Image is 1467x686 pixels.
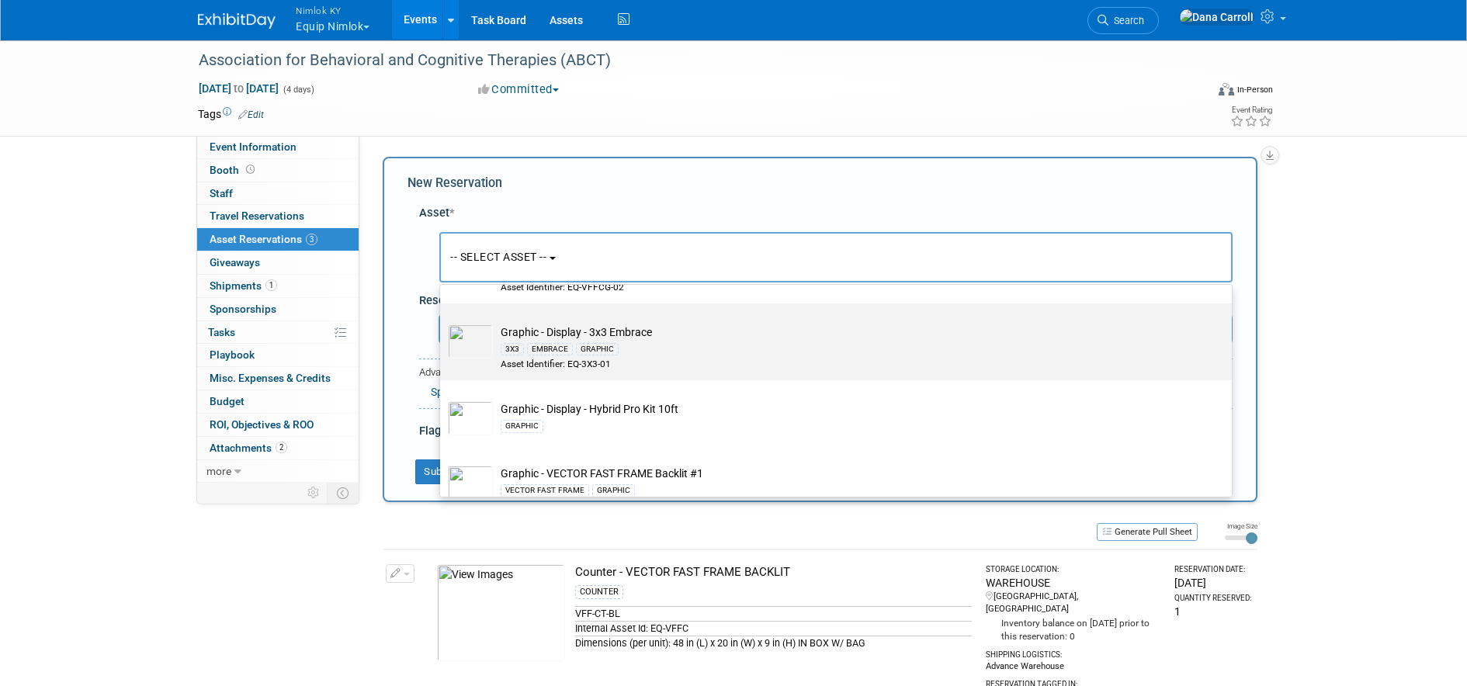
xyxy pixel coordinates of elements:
div: COUNTER [575,585,623,599]
div: 1 [1174,604,1251,619]
div: [DATE] [1174,575,1251,591]
span: Nimlok KY [296,2,369,19]
td: Personalize Event Tab Strip [300,483,328,503]
div: Advanced Options [419,366,1233,380]
span: Giveaways [210,256,260,269]
div: Inventory balance on [DATE] prior to this reservation: 0 [986,615,1160,643]
img: Format-Inperson.png [1219,83,1234,95]
span: 3 [306,234,317,245]
div: Asset Identifier: EQ-VFFCG-02 [501,281,1201,294]
div: GRAPHIC [576,343,619,355]
span: Playbook [210,348,255,361]
div: Advance Warehouse [986,660,1160,673]
span: New Reservation [407,175,502,190]
div: Reservation Date: [1174,564,1251,575]
span: Staff [210,187,233,199]
div: Shipping Logistics: [986,643,1160,660]
span: Shipments [210,279,277,292]
button: Submit [415,459,466,484]
div: Storage Location: [986,564,1160,575]
span: Flag: [419,424,444,438]
div: Event Rating [1230,106,1272,114]
td: Graphic - VECTOR FAST FRAME Backlit #1 [493,466,1201,512]
div: VECTOR FAST FRAME [501,484,589,497]
div: [GEOGRAPHIC_DATA], [GEOGRAPHIC_DATA] [986,591,1160,615]
a: Giveaways [197,251,359,274]
span: to [231,82,246,95]
div: EMBRACE [527,343,573,355]
span: Asset Reservations [210,233,317,245]
span: Event Information [210,140,297,153]
a: more [197,460,359,483]
span: Travel Reservations [210,210,304,222]
td: Graphic - Display - 3x3 Embrace [493,324,1201,371]
a: Misc. Expenses & Credits [197,367,359,390]
a: Booth [197,159,359,182]
div: Event Format [1113,81,1273,104]
td: Graphic - Display - Hybrid Pro Kit 10ft [493,401,1201,435]
span: Misc. Expenses & Credits [210,372,331,384]
a: Attachments2 [197,437,359,459]
div: Asset Identifier: EQ-3X3-01 [501,358,1201,371]
img: ExhibitDay [198,13,276,29]
a: Search [1087,7,1159,34]
div: Image Size [1225,521,1257,531]
span: Attachments [210,442,287,454]
span: -- SELECT ASSET -- [450,251,546,263]
div: GRAPHIC [592,484,635,497]
span: (4 days) [282,85,314,95]
a: Event Information [197,136,359,158]
div: Dimensions (per unit): 48 in (L) x 20 in (W) x 9 in (H) IN BOX W/ BAG [575,636,972,650]
span: Budget [210,395,244,407]
span: 2 [276,442,287,453]
button: Generate Pull Sheet [1097,523,1198,541]
div: Association for Behavioral and Cognitive Therapies (ABCT) [193,47,1181,74]
span: 1 [265,279,277,291]
a: Specify Shipping Logistics Category [431,386,602,398]
div: GRAPHIC [501,420,543,432]
span: Sponsorships [210,303,276,315]
a: Edit [238,109,264,120]
a: Budget [197,390,359,413]
a: Staff [197,182,359,205]
div: Quantity Reserved: [1174,593,1251,604]
div: Counter - VECTOR FAST FRAME BACKLIT [575,564,972,580]
td: Tags [198,106,264,122]
div: Asset [419,205,1233,221]
a: Playbook [197,344,359,366]
div: Reservation Notes [419,293,1233,309]
span: Tasks [208,326,235,338]
img: View Images [437,564,565,661]
a: ROI, Objectives & ROO [197,414,359,436]
div: 3X3 [501,343,524,355]
a: Shipments1 [197,275,359,297]
span: more [206,465,231,477]
span: ROI, Objectives & ROO [210,418,314,431]
a: Sponsorships [197,298,359,320]
span: [DATE] [DATE] [198,81,279,95]
div: VFF-CT-BL [575,606,972,621]
div: WAREHOUSE [986,575,1160,591]
div: Internal Asset Id: EQ-VFFC [575,621,972,636]
td: Toggle Event Tabs [328,483,359,503]
span: Booth [210,164,258,176]
span: Booth not reserved yet [243,164,258,175]
a: Travel Reservations [197,205,359,227]
button: -- SELECT ASSET -- [439,232,1233,282]
img: Dana Carroll [1179,9,1254,26]
span: Search [1108,15,1144,26]
a: Asset Reservations3 [197,228,359,251]
div: In-Person [1236,84,1273,95]
button: Committed [473,81,565,98]
a: Tasks [197,321,359,344]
